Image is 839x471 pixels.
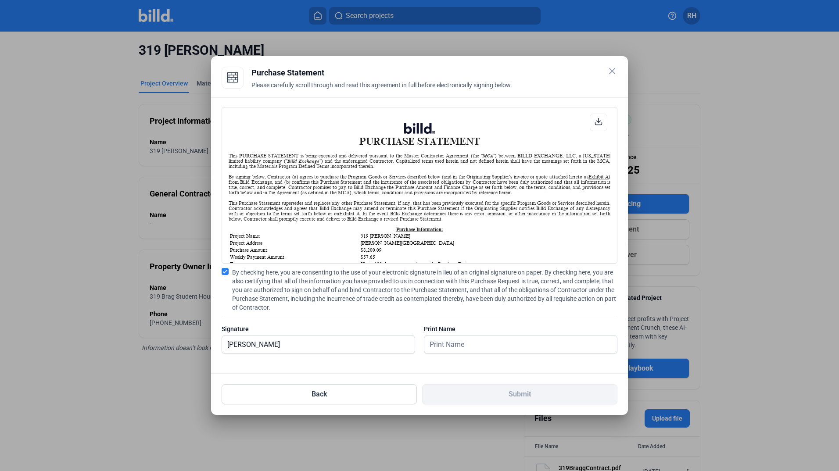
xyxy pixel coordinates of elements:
[222,384,417,404] button: Back
[287,158,319,164] i: Billd Exchange
[360,247,610,253] td: $8,200.09
[339,211,360,216] u: Exhibit A
[229,261,359,267] td: Term:
[229,153,610,169] div: This PURCHASE STATEMENT is being executed and delivered pursuant to the Master Contractor Agreeme...
[229,254,359,260] td: Weekly Payment Amount:
[360,254,610,260] td: $57.65
[229,233,359,239] td: Project Name:
[360,233,610,239] td: 319 [PERSON_NAME]
[232,268,617,312] span: By checking here, you are consenting to the use of your electronic signature in lieu of an origin...
[251,67,617,79] div: Purchase Statement
[229,240,359,246] td: Project Address:
[229,174,610,195] div: By signing below, Contractor (a) agrees to purchase the Program Goods or Services described below...
[588,174,609,179] u: Exhibit A
[229,247,359,253] td: Purchase Amount:
[424,335,607,353] input: Print Name
[424,325,617,333] div: Print Name
[422,384,617,404] button: Submit
[222,325,415,333] div: Signature
[360,261,610,267] td: Up to 120 days, commencing on the Purchase Date
[483,153,493,158] i: MCA
[251,81,617,100] div: Please carefully scroll through and read this agreement in full before electronically signing below.
[607,66,617,76] mat-icon: close
[229,200,610,221] div: This Purchase Statement supersedes and replaces any other Purchase Statement, if any, that has be...
[222,335,415,353] input: Signature
[229,123,610,147] h1: PURCHASE STATEMENT
[396,227,443,232] u: Purchase Information:
[360,240,610,246] td: [PERSON_NAME][GEOGRAPHIC_DATA]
